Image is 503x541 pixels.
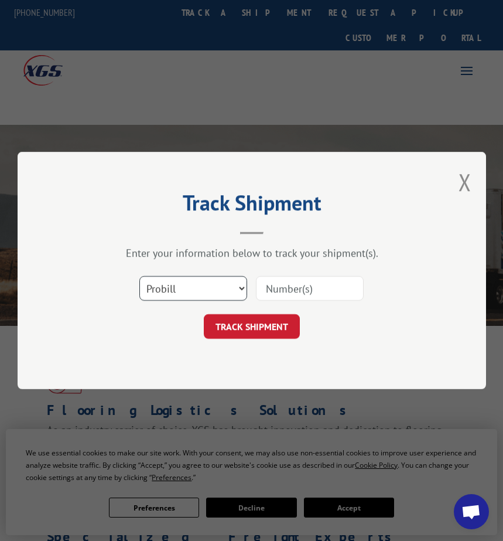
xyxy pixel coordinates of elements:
div: Open chat [454,494,489,529]
div: Enter your information below to track your shipment(s). [76,246,427,260]
button: TRACK SHIPMENT [204,314,300,339]
input: Number(s) [256,276,364,301]
h2: Track Shipment [76,195,427,217]
button: Close modal [458,166,471,198]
